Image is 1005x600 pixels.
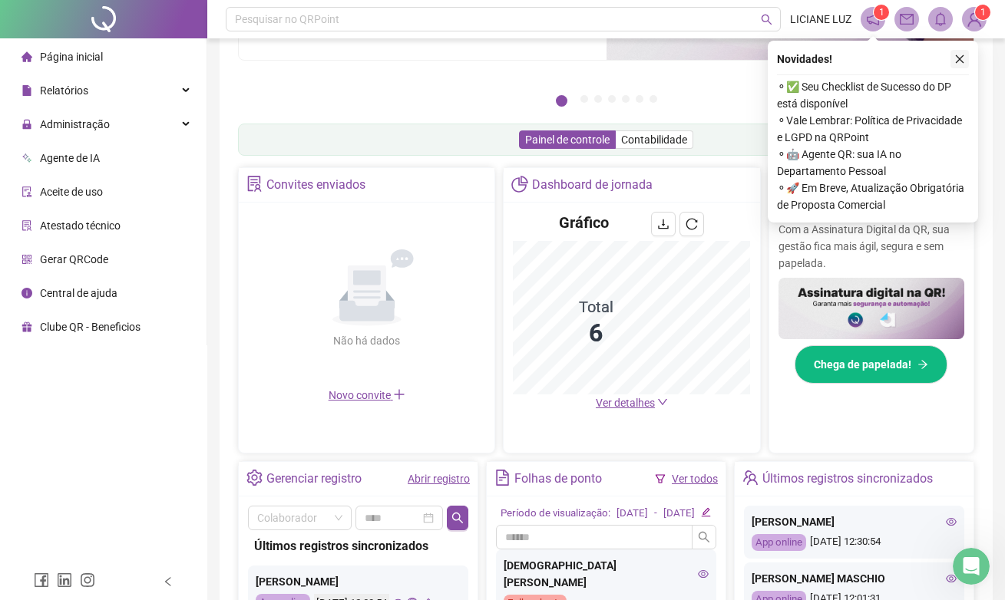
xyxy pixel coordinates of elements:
span: setting [246,470,263,486]
span: search [451,512,464,524]
span: Novo convite [329,389,405,401]
span: solution [246,176,263,192]
span: lock [21,119,32,130]
a: Ver detalhes down [596,397,668,409]
span: Agente de IA [40,152,100,164]
span: LICIANE LUZ [790,11,851,28]
span: team [742,470,759,486]
button: 2 [580,95,588,103]
div: Folhas de ponto [514,466,602,492]
span: down [657,397,668,407]
div: [PERSON_NAME] MASCHIO [752,570,957,587]
span: qrcode [21,254,32,265]
span: Contabilidade [621,134,687,146]
img: 95185 [963,8,986,31]
div: Não há dados [296,332,438,349]
span: mail [900,12,914,26]
button: Chega de papelada! [795,345,947,384]
button: 7 [650,95,657,103]
button: 3 [594,95,602,103]
div: [DATE] [663,506,695,522]
img: banner%2F02c71560-61a6-44d4-94b9-c8ab97240462.png [779,278,964,340]
span: Ver detalhes [596,397,655,409]
span: Relatórios [40,84,88,97]
div: Período de visualização: [501,506,610,522]
div: [DEMOGRAPHIC_DATA][PERSON_NAME] [504,557,709,591]
span: solution [21,220,32,231]
span: Aceite de uso [40,186,103,198]
div: App online [752,534,806,552]
button: 1 [556,95,567,107]
span: search [761,14,772,25]
div: [DATE] [617,506,648,522]
span: pie-chart [511,176,527,192]
button: 6 [636,95,643,103]
span: Clube QR - Beneficios [40,321,141,333]
div: - [654,506,657,522]
span: Gerar QRCode [40,253,108,265]
span: audit [21,186,32,197]
p: Com a Assinatura Digital da QR, sua gestão fica mais ágil, segura e sem papelada. [779,221,964,272]
span: Central de ajuda [40,287,117,299]
span: ⚬ 🤖 Agente QR: sua IA no Departamento Pessoal [777,146,969,180]
span: left [163,576,174,587]
span: Atestado técnico [40,219,121,232]
span: Painel de controle [525,134,610,146]
a: Ver todos [672,473,718,485]
span: Chega de papelada! [814,356,911,373]
span: Administração [40,118,110,130]
span: Novidades ! [777,51,832,68]
span: ⚬ 🚀 Em Breve, Atualização Obrigatória de Proposta Comercial [777,180,969,213]
span: home [21,51,32,62]
div: [PERSON_NAME] [256,573,461,590]
span: eye [946,573,957,584]
h4: Gráfico [559,212,609,233]
button: 4 [608,95,616,103]
span: 1 [879,7,884,18]
span: gift [21,321,32,332]
iframe: Intercom live chat [953,548,990,585]
span: eye [946,516,957,527]
span: filter [655,473,666,484]
div: Últimos registros sincronizados [254,536,462,555]
span: arrow-right [917,359,928,370]
span: eye [698,569,709,579]
div: Convites enviados [266,172,365,198]
span: file-text [494,470,511,486]
span: reload [686,218,698,230]
span: file [21,85,32,96]
span: linkedin [57,572,72,588]
div: [PERSON_NAME] [752,513,957,530]
div: Últimos registros sincronizados [762,466,933,492]
span: facebook [34,572,49,588]
div: [DATE] 12:30:54 [752,534,957,552]
sup: 1 [874,5,889,20]
div: Dashboard de jornada [532,172,653,198]
span: download [657,218,669,230]
span: plus [393,388,405,401]
span: instagram [80,572,95,588]
span: ⚬ ✅ Seu Checklist de Sucesso do DP está disponível [777,78,969,112]
a: Abrir registro [408,473,470,485]
span: Página inicial [40,51,103,63]
span: 1 [980,7,986,18]
span: ⚬ Vale Lembrar: Política de Privacidade e LGPD na QRPoint [777,112,969,146]
span: close [954,54,965,64]
span: search [698,531,710,543]
span: edit [701,507,711,517]
span: notification [866,12,880,26]
span: info-circle [21,288,32,298]
div: Gerenciar registro [266,466,362,492]
button: 5 [622,95,630,103]
span: bell [934,12,947,26]
sup: Atualize o seu contato no menu Meus Dados [975,5,990,20]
